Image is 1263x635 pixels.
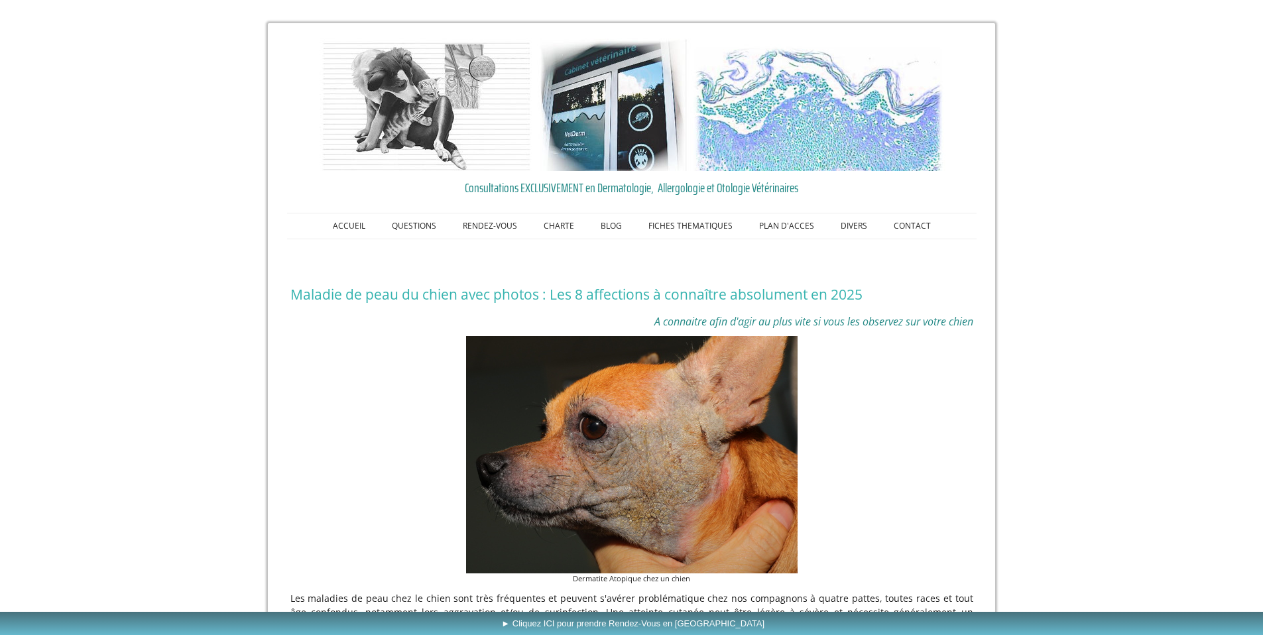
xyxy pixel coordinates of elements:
[450,213,530,239] a: RENDEZ-VOUS
[320,213,379,239] a: ACCUEIL
[466,336,798,573] img: Maladie de peau du chien avec photos : Image 1
[635,213,746,239] a: FICHES THEMATIQUES
[290,178,973,198] a: Consultations EXCLUSIVEMENT en Dermatologie, Allergologie et Otologie Vétérinaires
[501,618,764,628] span: ► Cliquez ICI pour prendre Rendez-Vous en [GEOGRAPHIC_DATA]
[290,286,973,303] h1: Maladie de peau du chien avec photos : Les 8 affections à connaître absolument en 2025
[654,314,973,329] span: A connaitre afin d'agir au plus vite si vous les observez sur votre chien
[466,573,798,585] figcaption: Dermatite Atopique chez un chien
[379,213,450,239] a: QUESTIONS
[880,213,944,239] a: CONTACT
[587,213,635,239] a: BLOG
[827,213,880,239] a: DIVERS
[746,213,827,239] a: PLAN D'ACCES
[530,213,587,239] a: CHARTE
